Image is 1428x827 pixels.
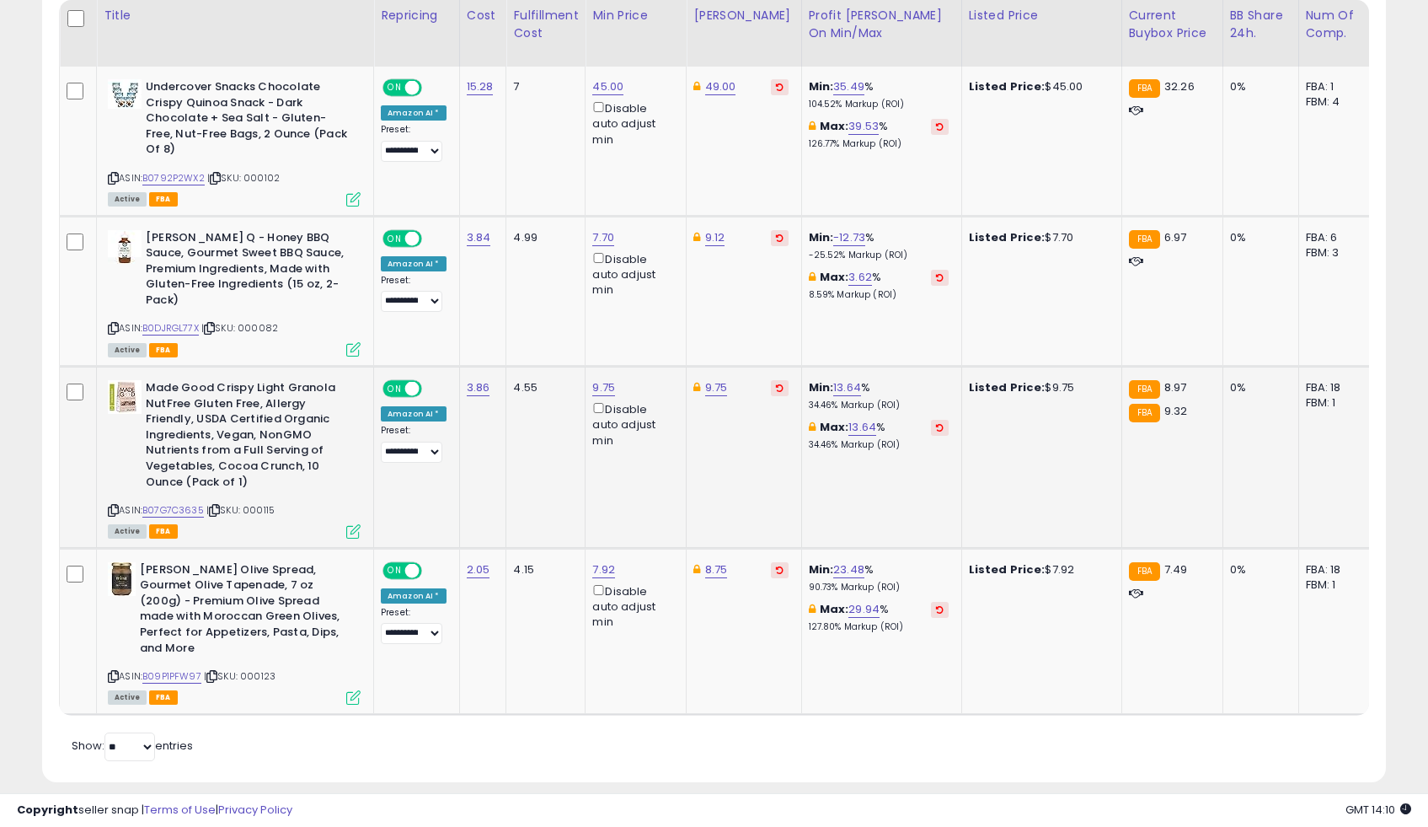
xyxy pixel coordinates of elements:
[1306,395,1361,411] div: FBM: 1
[969,562,1109,577] div: $7.92
[809,119,949,150] div: %
[809,79,949,110] div: %
[142,171,205,185] a: B0792P2WX2
[17,802,78,818] strong: Copyright
[969,7,1115,24] div: Listed Price
[1230,79,1286,94] div: 0%
[108,380,361,537] div: ASIN:
[149,524,178,539] span: FBA
[833,78,864,95] a: 35.49
[1164,379,1187,395] span: 8.97
[1129,562,1160,581] small: FBA
[420,231,447,245] span: OFF
[833,229,865,246] a: -12.73
[142,669,201,684] a: B09P1PFW97
[969,379,1046,395] b: Listed Price:
[381,406,447,422] div: Amazon AI *
[1129,230,1160,249] small: FBA
[809,78,834,94] b: Min:
[969,380,1109,395] div: $9.75
[969,78,1046,94] b: Listed Price:
[108,230,142,264] img: 31DzQZ+cQ2L._SL40_.jpg
[848,419,876,436] a: 13.64
[108,562,136,596] img: 41GKsvMDV9L._SL40_.jpg
[969,230,1109,245] div: $7.70
[467,229,491,246] a: 3.84
[108,690,147,705] span: All listings currently available for purchase on Amazon
[809,602,949,633] div: %
[705,229,725,246] a: 9.12
[1164,78,1195,94] span: 32.26
[833,561,864,578] a: 23.48
[144,802,216,818] a: Terms of Use
[820,269,849,285] b: Max:
[513,79,572,94] div: 7
[381,588,447,604] div: Amazon AI *
[592,582,673,631] div: Disable auto adjust min
[381,607,447,645] div: Preset:
[201,321,278,335] span: | SKU: 000082
[848,269,872,286] a: 3.62
[592,229,614,246] a: 7.70
[1129,7,1216,42] div: Current Buybox Price
[705,379,728,396] a: 9.75
[513,562,572,577] div: 4.15
[1306,230,1361,245] div: FBA: 6
[142,503,204,518] a: B07G7C3635
[204,669,275,683] span: | SKU: 000123
[1164,229,1187,245] span: 6.97
[384,81,405,95] span: ON
[149,343,178,357] span: FBA
[969,561,1046,577] b: Listed Price:
[17,803,292,819] div: seller snap | |
[809,7,955,42] div: Profit [PERSON_NAME] on Min/Max
[820,118,849,134] b: Max:
[384,231,405,245] span: ON
[108,562,361,703] div: ASIN:
[384,382,405,396] span: ON
[809,99,949,110] p: 104.52% Markup (ROI)
[809,420,949,451] div: %
[1306,7,1367,42] div: Num of Comp.
[809,379,834,395] b: Min:
[146,79,350,162] b: Undercover Snacks Chocolate Crispy Quinoa Snack - Dark Chocolate + Sea Salt - Gluten-Free, Nut-Fr...
[108,192,147,207] span: All listings currently available for purchase on Amazon
[513,7,578,42] div: Fulfillment Cost
[705,561,728,578] a: 8.75
[592,400,673,448] div: Disable auto adjust min
[1306,245,1361,260] div: FBM: 3
[104,7,366,24] div: Title
[809,582,949,593] p: 90.73% Markup (ROI)
[467,561,490,578] a: 2.05
[1230,230,1286,245] div: 0%
[381,256,447,271] div: Amazon AI *
[140,562,345,660] b: [PERSON_NAME] Olive Spread, Gourmet Olive Tapenade, 7 oz (200g) - Premium Olive Spread made with ...
[809,229,834,245] b: Min:
[108,79,142,109] img: 51YfmgZThyL._SL40_.jpg
[592,379,615,396] a: 9.75
[146,380,350,494] b: Made Good Crispy Light Granola NutFree Gluten Free, Allergy Friendly, USDA Certified Organic Ingr...
[218,802,292,818] a: Privacy Policy
[1164,561,1188,577] span: 7.49
[381,7,452,24] div: Repricing
[809,270,949,301] div: %
[384,563,405,577] span: ON
[809,400,949,411] p: 34.46% Markup (ROI)
[467,78,494,95] a: 15.28
[969,79,1109,94] div: $45.00
[108,524,147,539] span: All listings currently available for purchase on Amazon
[592,78,623,95] a: 45.00
[513,380,572,395] div: 4.55
[820,601,849,617] b: Max:
[108,380,142,414] img: 51jQrqsGd9L._SL40_.jpg
[1230,7,1292,42] div: BB Share 24h.
[108,230,361,355] div: ASIN:
[592,561,615,578] a: 7.92
[420,563,447,577] span: OFF
[809,230,949,261] div: %
[420,382,447,396] span: OFF
[693,7,794,24] div: [PERSON_NAME]
[809,621,949,633] p: 127.80% Markup (ROI)
[206,503,275,517] span: | SKU: 000115
[1129,380,1160,399] small: FBA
